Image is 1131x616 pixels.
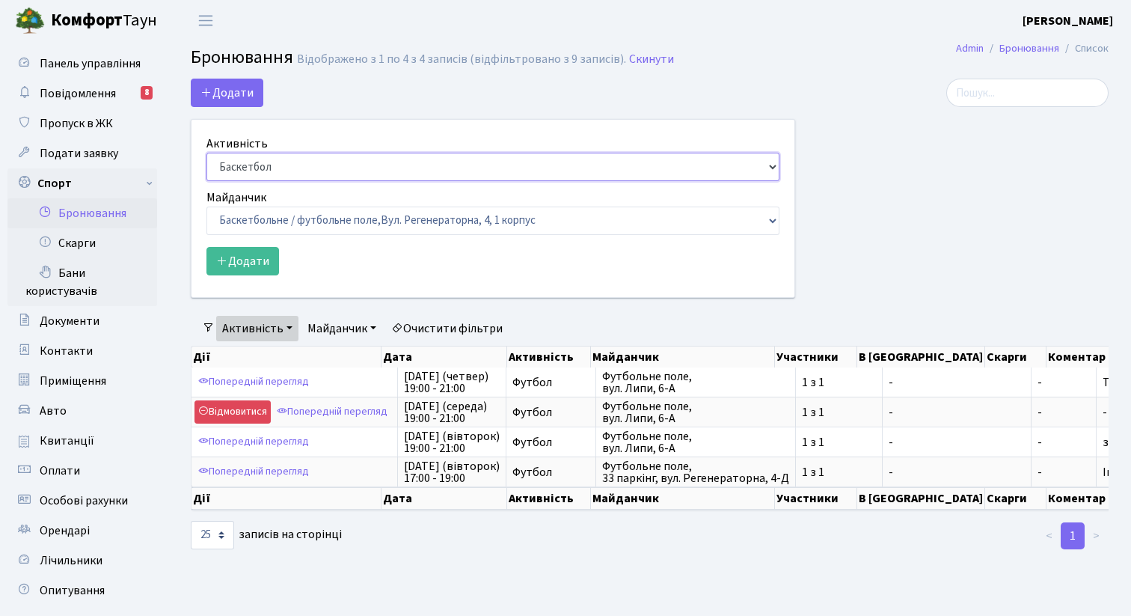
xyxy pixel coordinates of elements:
[7,198,157,228] a: Бронювання
[1103,404,1107,421] span: -
[512,406,589,418] span: Футбол
[297,52,626,67] div: Відображено з 1 по 4 з 4 записів (відфільтровано з 9 записів).
[381,487,506,510] th: Дата
[775,487,856,510] th: Участники
[512,436,589,448] span: Футбол
[1037,466,1090,478] span: -
[385,316,509,341] a: Очистити фільтри
[40,145,118,162] span: Подати заявку
[216,316,298,341] a: Активність
[40,115,113,132] span: Пропуск в ЖК
[802,436,876,448] span: 1 з 1
[602,460,789,484] span: Футбольне поле, 33 паркінг, вул. Регенераторна, 4-Д
[194,370,313,394] a: Попередній перегляд
[40,343,93,359] span: Контакти
[40,463,80,479] span: Оплати
[602,370,789,394] span: Футбольне поле, вул. Липи, 6-А
[51,8,123,32] b: Комфорт
[1037,436,1090,448] span: -
[404,430,500,454] span: [DATE] (вівторок) 19:00 - 21:00
[1037,376,1090,388] span: -
[857,347,985,368] th: В [GEOGRAPHIC_DATA]
[7,336,157,366] a: Контакти
[404,370,500,394] span: [DATE] (четвер) 19:00 - 21:00
[15,6,45,36] img: logo.png
[591,487,776,510] th: Майданчик
[40,85,116,102] span: Повідомлення
[7,49,157,79] a: Панель управління
[857,487,985,510] th: В [GEOGRAPHIC_DATA]
[7,306,157,336] a: Документи
[404,400,500,424] span: [DATE] (середа) 19:00 - 21:00
[934,33,1131,64] nav: breadcrumb
[206,135,268,153] label: Активність
[999,40,1059,56] a: Бронювання
[187,8,224,33] button: Переключити навігацію
[40,582,105,599] span: Опитування
[802,376,876,388] span: 1 з 1
[7,79,157,109] a: Повідомлення8
[1061,522,1085,549] a: 1
[206,247,279,275] button: Додати
[7,516,157,546] a: Орендарі
[889,466,1025,478] span: -
[7,456,157,486] a: Оплати
[40,55,141,72] span: Панель управління
[40,522,90,539] span: Орендарі
[273,400,391,424] a: Попередній перегляд
[1059,40,1109,57] li: Список
[7,109,157,138] a: Пропуск в ЖК
[301,316,382,341] a: Майданчик
[404,460,500,484] span: [DATE] (вівторок) 17:00 - 19:00
[51,8,157,34] span: Таун
[889,376,1025,388] span: -
[191,44,293,70] span: Бронювання
[40,552,102,569] span: Лічильники
[40,403,67,419] span: Авто
[7,366,157,396] a: Приміщення
[602,400,789,424] span: Футбольне поле, вул. Липи, 6-А
[191,347,381,368] th: Дії
[591,347,776,368] th: Майданчик
[629,52,674,67] a: Скинути
[775,347,856,368] th: Участники
[191,487,381,510] th: Дії
[194,430,313,454] a: Попередній перегляд
[194,460,313,484] a: Попередній перегляд
[1023,13,1113,29] b: [PERSON_NAME]
[512,466,589,478] span: Футбол
[1037,406,1090,418] span: -
[507,347,591,368] th: Активність
[381,347,506,368] th: Дата
[602,430,789,454] span: Футбольне поле, вул. Липи, 6-А
[40,493,128,509] span: Особові рахунки
[194,400,271,424] a: Відмовитися
[956,40,984,56] a: Admin
[985,487,1047,510] th: Скарги
[802,406,876,418] span: 1 з 1
[985,347,1047,368] th: Скарги
[1023,12,1113,30] a: [PERSON_NAME]
[40,433,94,449] span: Квитанції
[802,466,876,478] span: 1 з 1
[889,436,1025,448] span: -
[7,138,157,168] a: Подати заявку
[889,406,1025,418] span: -
[7,258,157,306] a: Бани користувачів
[191,79,263,107] button: Додати
[191,521,342,549] label: записів на сторінці
[7,228,157,258] a: Скарги
[7,546,157,576] a: Лічильники
[40,373,106,389] span: Приміщення
[7,486,157,516] a: Особові рахунки
[7,168,157,198] a: Спорт
[507,487,591,510] th: Активність
[512,376,589,388] span: Футбол
[40,313,99,329] span: Документи
[191,521,234,549] select: записів на сторінці
[7,396,157,426] a: Авто
[206,189,266,207] label: Майданчик
[946,79,1109,107] input: Пошук...
[141,86,153,100] div: 8
[7,426,157,456] a: Квитанції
